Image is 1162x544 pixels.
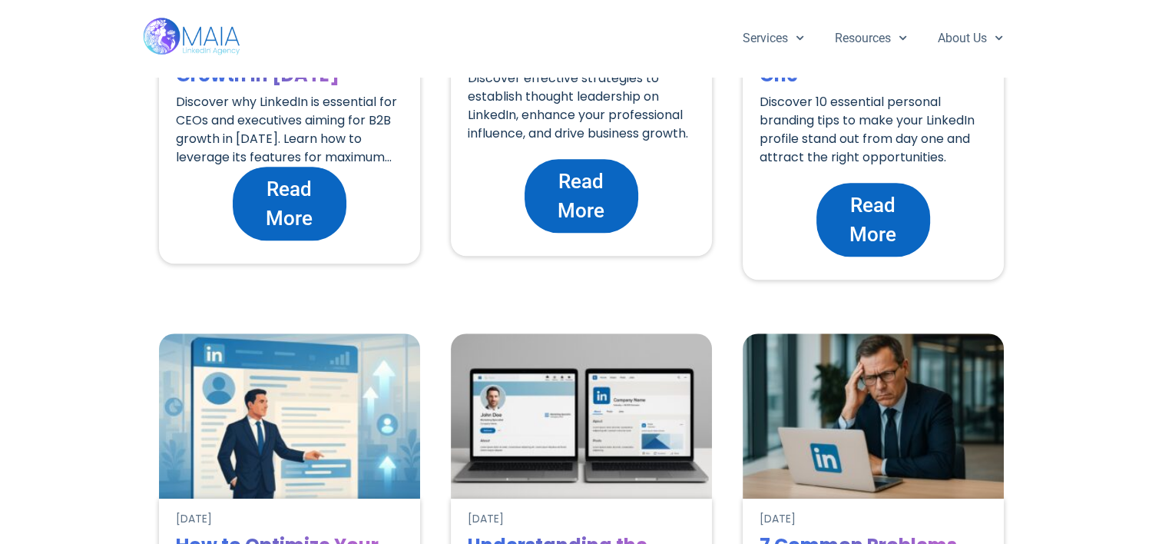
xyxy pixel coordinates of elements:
[727,18,1019,58] nav: Menu
[468,69,695,143] div: Discover effective strategies to establish thought leadership on LinkedIn, enhance your professio...
[832,191,915,249] span: Read More
[819,18,922,58] a: Resources
[922,18,1018,58] a: About Us
[248,174,331,233] span: Read More
[468,511,504,526] time: [DATE]
[760,511,796,526] time: [DATE]
[760,93,987,167] div: Discover 10 essential personal branding tips to make your LinkedIn profile stand out from day one...
[816,183,930,257] a: Read More
[176,511,212,526] time: [DATE]
[176,511,212,527] a: [DATE]
[727,18,819,58] a: Services
[525,159,638,233] a: Read More
[176,93,403,167] div: Discover why LinkedIn is essential for CEOs and executives aiming for B2B growth in [DATE]. Learn...
[540,167,623,225] span: Read More
[760,511,796,527] a: [DATE]
[233,167,346,240] a: Read More
[468,511,504,527] a: [DATE]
